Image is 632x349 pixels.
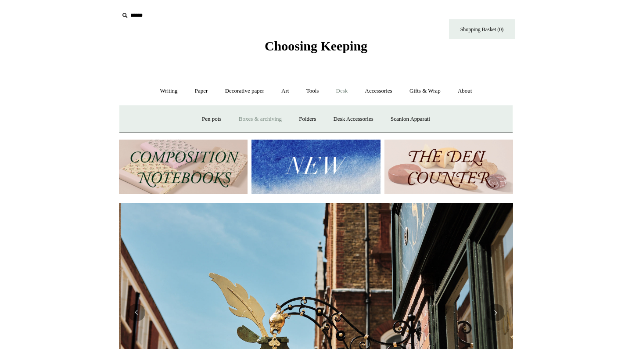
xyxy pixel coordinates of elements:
button: Previous [128,304,145,321]
a: Scanlon Apparati [383,108,438,131]
a: Folders [291,108,324,131]
a: Writing [152,79,186,103]
a: Tools [298,79,327,103]
a: Accessories [357,79,400,103]
span: Choosing Keeping [265,39,367,53]
a: About [450,79,480,103]
a: Desk Accessories [325,108,381,131]
a: Decorative paper [217,79,272,103]
a: Gifts & Wrap [402,79,449,103]
img: New.jpg__PID:f73bdf93-380a-4a35-bcfe-7823039498e1 [251,140,380,194]
a: Shopping Basket (0) [449,19,515,39]
a: Paper [187,79,216,103]
img: The Deli Counter [384,140,513,194]
a: Boxes & archiving [231,108,290,131]
button: Next [487,304,504,321]
a: Desk [328,79,356,103]
img: 202302 Composition ledgers.jpg__PID:69722ee6-fa44-49dd-a067-31375e5d54ec [119,140,248,194]
a: Choosing Keeping [265,46,367,52]
a: Pen pots [194,108,229,131]
a: Art [273,79,297,103]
